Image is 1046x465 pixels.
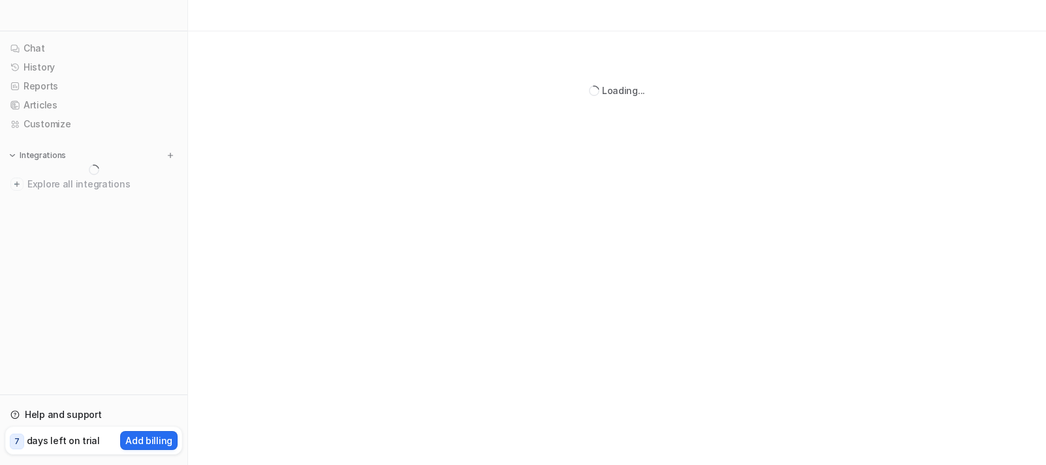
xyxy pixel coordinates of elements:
a: History [5,58,182,76]
div: Loading... [602,84,645,97]
a: Chat [5,39,182,57]
img: menu_add.svg [166,151,175,160]
p: Integrations [20,150,66,161]
img: expand menu [8,151,17,160]
a: Explore all integrations [5,175,182,193]
img: explore all integrations [10,178,24,191]
button: Integrations [5,149,70,162]
p: days left on trial [27,434,100,447]
a: Reports [5,77,182,95]
span: Explore all integrations [27,174,177,195]
a: Help and support [5,406,182,424]
button: Add billing [120,431,178,450]
p: 7 [14,436,20,447]
p: Add billing [125,434,172,447]
a: Articles [5,96,182,114]
a: Customize [5,115,182,133]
